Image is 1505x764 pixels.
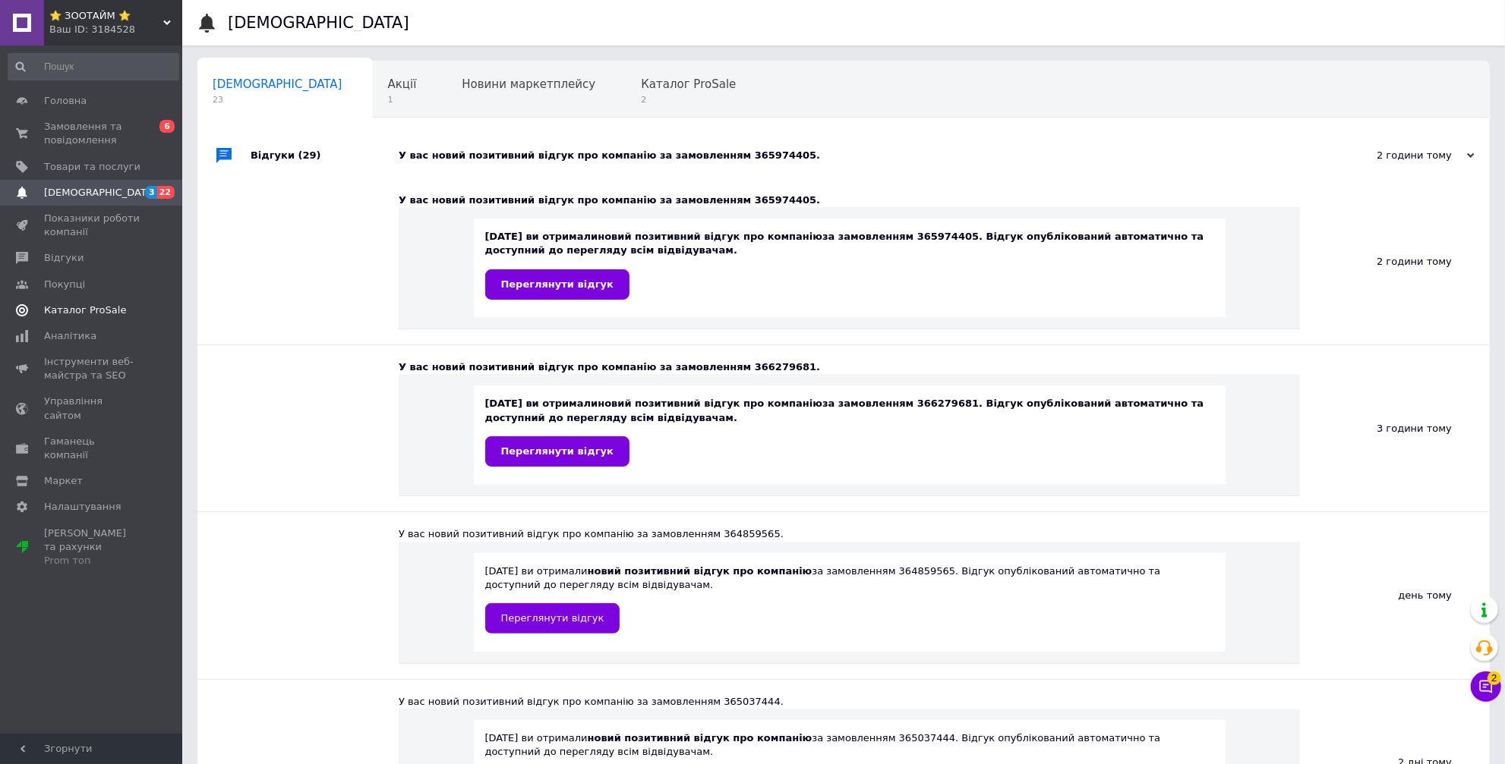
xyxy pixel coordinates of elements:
span: 6 [159,120,175,133]
span: Акції [388,77,417,91]
span: Головна [44,94,87,108]
span: Каталог ProSale [44,303,126,317]
div: 2 години тому [1323,149,1475,162]
div: [DATE] ви отримали за замовленням 365974405. Відгук опублікований автоматично та доступний до пер... [485,230,1214,299]
span: Інструменти веб-майстра та SEO [44,355,140,382]
div: Prom топ [44,554,140,567]
button: Чат з покупцем2 [1471,671,1501,702]
span: 1 [388,94,417,105]
span: ⭐ ЗООТАЙМ ⭐ [49,9,163,23]
a: Переглянути відгук [485,603,620,634]
span: Переглянути відгук [501,278,614,290]
span: 22 [157,186,175,199]
span: [PERSON_NAME] та рахунки [44,527,140,568]
input: Пошук [8,53,179,80]
span: Гаманець компанії [44,435,140,462]
span: Маркет [44,474,83,488]
div: [DATE] ви отримали за замовленням 364859565. Відгук опублікований автоматично та доступний до пер... [485,564,1214,634]
span: [DEMOGRAPHIC_DATA] [44,186,156,200]
a: Переглянути відгук [485,436,629,467]
span: Відгуки [44,251,84,265]
div: У вас новий позитивний відгук про компанію за замовленням 365974405. [399,149,1323,162]
div: 2 години тому [1300,178,1490,344]
span: Новини маркетплейсу [462,77,595,91]
div: Ваш ID: 3184528 [49,23,182,36]
div: У вас новий позитивний відгук про компанію за замовленням 365037444. [399,695,1300,709]
b: новий позитивний відгук про компанію [588,565,812,577]
span: (29) [298,149,321,161]
span: Товари та послуги [44,160,140,174]
b: новий позитивний відгук про компанію [588,732,812,744]
span: 3 [145,186,157,199]
div: Відгуки [251,133,399,178]
span: Каталог ProSale [641,77,736,91]
div: 3 години тому [1300,345,1490,511]
span: Аналітика [44,329,96,343]
div: день тому [1300,512,1490,678]
div: [DATE] ви отримали за замовленням 366279681. Відгук опублікований автоматично та доступний до пер... [485,397,1214,466]
span: Налаштування [44,500,121,514]
span: 2 [641,94,736,105]
span: 23 [213,94,342,105]
span: Управління сайтом [44,395,140,422]
span: Замовлення та повідомлення [44,120,140,147]
span: Переглянути відгук [501,445,614,457]
b: новий позитивний відгук про компанію [598,231,822,242]
span: [DEMOGRAPHIC_DATA] [213,77,342,91]
div: У вас новий позитивний відгук про компанію за замовленням 366279681. [399,360,1300,374]
a: Переглянути відгук [485,269,629,300]
span: Показники роботи компанії [44,212,140,239]
span: Покупці [44,278,85,291]
b: новий позитивний відгук про компанію [598,398,822,409]
h1: [DEMOGRAPHIC_DATA] [228,14,409,32]
span: 2 [1488,671,1501,685]
div: У вас новий позитивний відгук про компанію за замовленням 365974405. [399,193,1300,207]
div: У вас новий позитивний відгук про компанію за замовленням 364859565. [399,527,1300,541]
span: Переглянути відгук [501,612,604,624]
